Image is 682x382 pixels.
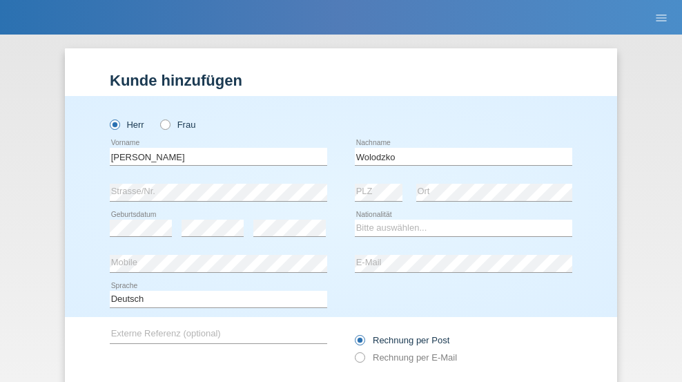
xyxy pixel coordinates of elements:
[654,11,668,25] i: menu
[110,120,144,130] label: Herr
[160,120,195,130] label: Frau
[647,13,675,21] a: menu
[355,352,457,363] label: Rechnung per E-Mail
[110,72,572,89] h1: Kunde hinzufügen
[355,352,364,370] input: Rechnung per E-Mail
[355,335,449,345] label: Rechnung per Post
[355,335,364,352] input: Rechnung per Post
[110,120,119,128] input: Herr
[160,120,169,128] input: Frau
